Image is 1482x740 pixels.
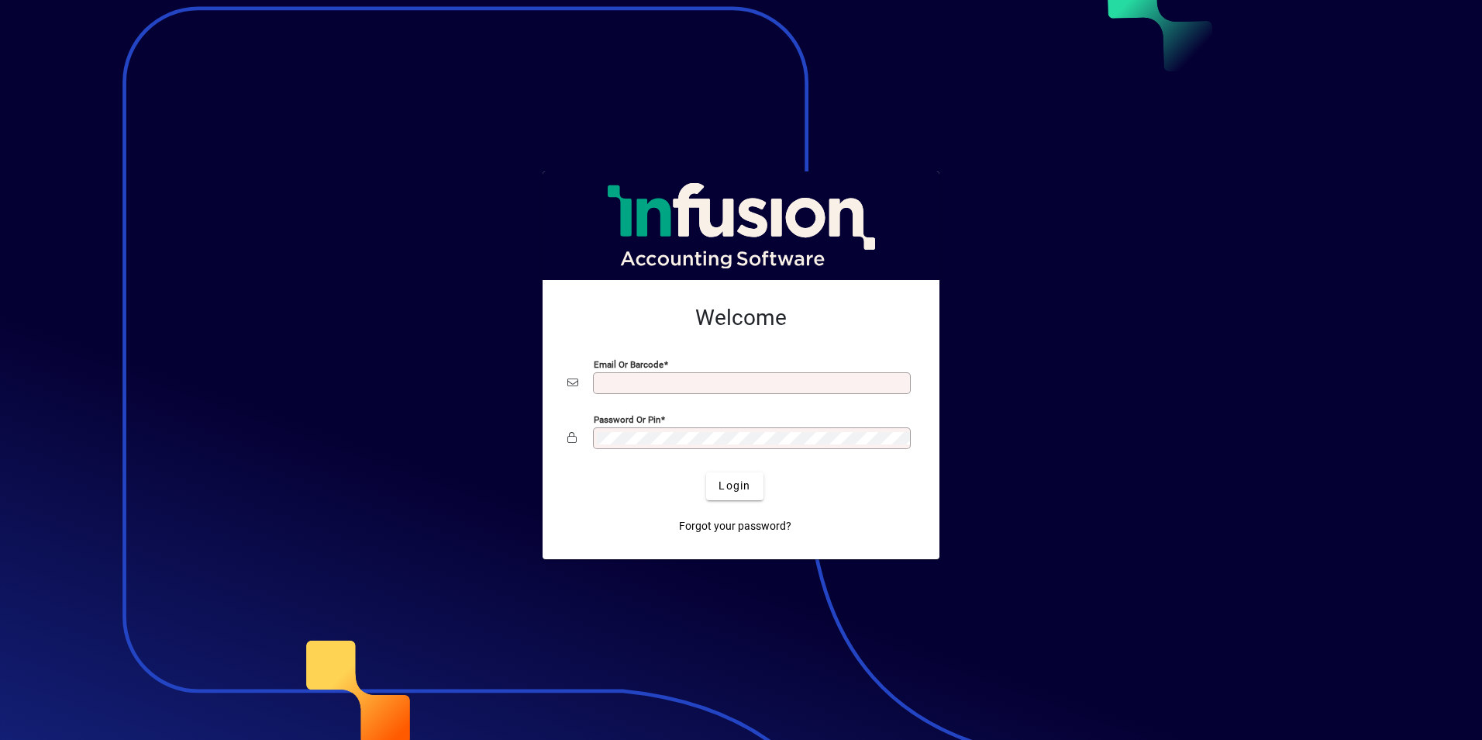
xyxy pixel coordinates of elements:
span: Login [719,478,750,494]
mat-label: Email or Barcode [594,358,663,369]
h2: Welcome [567,305,915,331]
button: Login [706,472,763,500]
a: Forgot your password? [673,513,798,541]
mat-label: Password or Pin [594,413,660,424]
span: Forgot your password? [679,518,791,534]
